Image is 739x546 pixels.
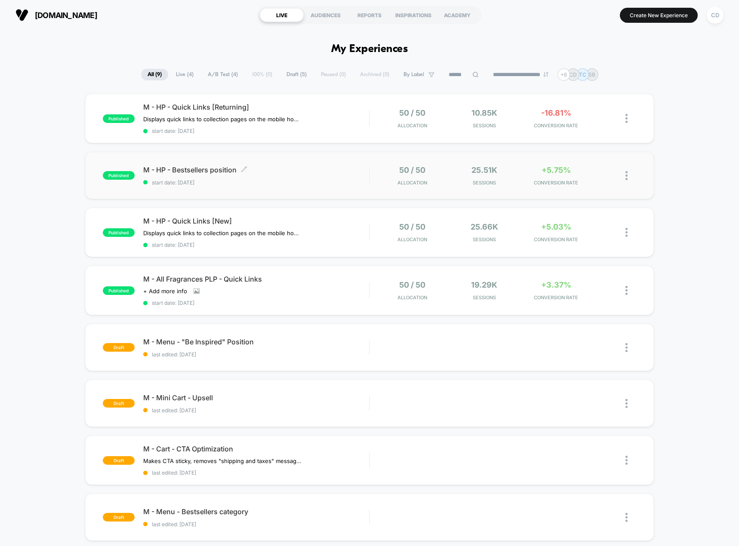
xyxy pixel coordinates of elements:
[331,43,408,55] h1: My Experiences
[625,343,628,352] img: close
[397,236,427,242] span: Allocation
[450,123,518,129] span: Sessions
[103,399,135,408] span: draft
[143,407,369,414] span: last edited: [DATE]
[141,69,168,80] span: All ( 9 )
[103,456,135,465] span: draft
[143,217,369,225] span: M - HP - Quick Links [New]
[391,8,435,22] div: INSPIRATIONS
[143,242,369,248] span: start date: [DATE]
[569,71,577,78] p: CD
[625,513,628,522] img: close
[620,8,698,23] button: Create New Experience
[35,11,97,20] span: [DOMAIN_NAME]
[625,399,628,408] img: close
[471,166,497,175] span: 25.51k
[143,337,369,346] span: M - Menu - "Be Inspired" Position
[522,180,590,186] span: CONVERSION RATE
[143,275,369,283] span: M - All Fragrances PLP - Quick Links
[348,8,391,22] div: REPORTS
[304,8,348,22] div: AUDIENCES
[579,71,586,78] p: TC
[625,228,628,237] img: close
[399,280,425,289] span: 50 / 50
[103,343,135,352] span: draft
[625,171,628,180] img: close
[522,123,590,129] span: CONVERSION RATE
[143,288,187,294] span: + Add more info
[143,230,303,236] span: Displays quick links to collection pages on the mobile homepage.
[143,116,303,123] span: Displays quick links to collection pages on the mobile homepage.
[143,457,303,464] span: Makes CTA sticky, removes "shipping and taxes" message, removes Klarna message.
[397,123,427,129] span: Allocation
[143,445,369,453] span: M - Cart - CTA Optimization
[541,222,571,231] span: +5.03%
[522,294,590,301] span: CONVERSION RATE
[542,166,571,175] span: +5.75%
[280,69,313,80] span: Draft ( 5 )
[103,171,135,180] span: published
[103,114,135,123] span: published
[471,108,497,117] span: 10.85k
[435,8,479,22] div: ACADEMY
[143,128,369,134] span: start date: [DATE]
[143,521,369,528] span: last edited: [DATE]
[450,180,518,186] span: Sessions
[543,72,548,77] img: end
[588,71,595,78] p: SB
[625,456,628,465] img: close
[399,108,425,117] span: 50 / 50
[169,69,200,80] span: Live ( 4 )
[143,469,369,476] span: last edited: [DATE]
[450,236,518,242] span: Sessions
[103,513,135,521] span: draft
[103,286,135,295] span: published
[471,280,497,289] span: 19.29k
[450,294,518,301] span: Sessions
[625,286,628,295] img: close
[707,7,724,24] div: CD
[541,280,571,289] span: +3.37%
[471,222,498,231] span: 25.66k
[143,103,369,111] span: M - HP - Quick Links [Returning]
[397,180,427,186] span: Allocation
[143,507,369,516] span: M - Menu - Bestsellers category
[103,228,135,237] span: published
[143,393,369,402] span: M - Mini Cart - Upsell
[143,166,369,174] span: M - HP - Bestsellers position
[260,8,304,22] div: LIVE
[399,166,425,175] span: 50 / 50
[704,6,726,24] button: CD
[522,236,590,242] span: CONVERSION RATE
[143,300,369,306] span: start date: [DATE]
[557,68,570,81] div: + 6
[143,179,369,186] span: start date: [DATE]
[399,222,425,231] span: 50 / 50
[201,69,244,80] span: A/B Test ( 4 )
[15,9,28,21] img: Visually logo
[625,114,628,123] img: close
[403,71,424,78] span: By Label
[397,294,427,301] span: Allocation
[143,351,369,358] span: last edited: [DATE]
[13,8,100,22] button: [DOMAIN_NAME]
[541,108,571,117] span: -16.81%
